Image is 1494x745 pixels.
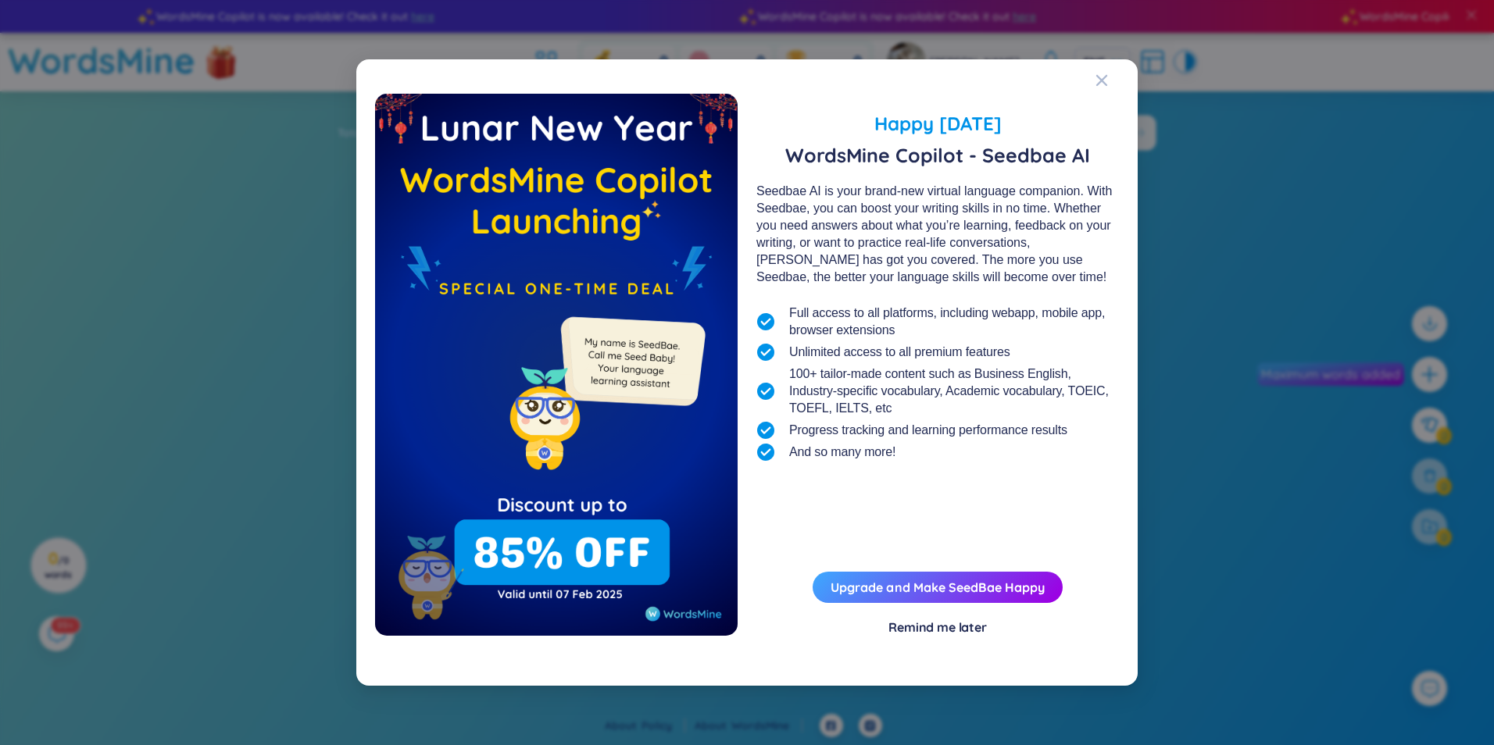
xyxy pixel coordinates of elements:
[789,365,1119,417] span: 100+ tailor-made content such as Business English, Industry-specific vocabulary, Academic vocabul...
[756,183,1119,286] div: Seedbae AI is your brand-new virtual language companion. With Seedbae, you can boost your writing...
[888,618,987,636] div: Remind me later
[789,444,895,461] span: And so many more!
[375,94,738,636] img: wmFlashDealEmpty.967f2bab.png
[756,144,1119,167] span: WordsMine Copilot - Seedbae AI
[1095,59,1138,102] button: Close
[756,109,1119,137] span: Happy [DATE]
[789,305,1119,339] span: Full access to all platforms, including webapp, mobile app, browser extensions
[789,344,1010,361] span: Unlimited access to all premium features
[789,422,1067,439] span: Progress tracking and learning performance results
[813,572,1063,603] button: Upgrade and Make SeedBae Happy
[831,579,1045,595] a: Upgrade and Make SeedBae Happy
[553,285,709,440] img: minionSeedbaeMessage.35ffe99e.png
